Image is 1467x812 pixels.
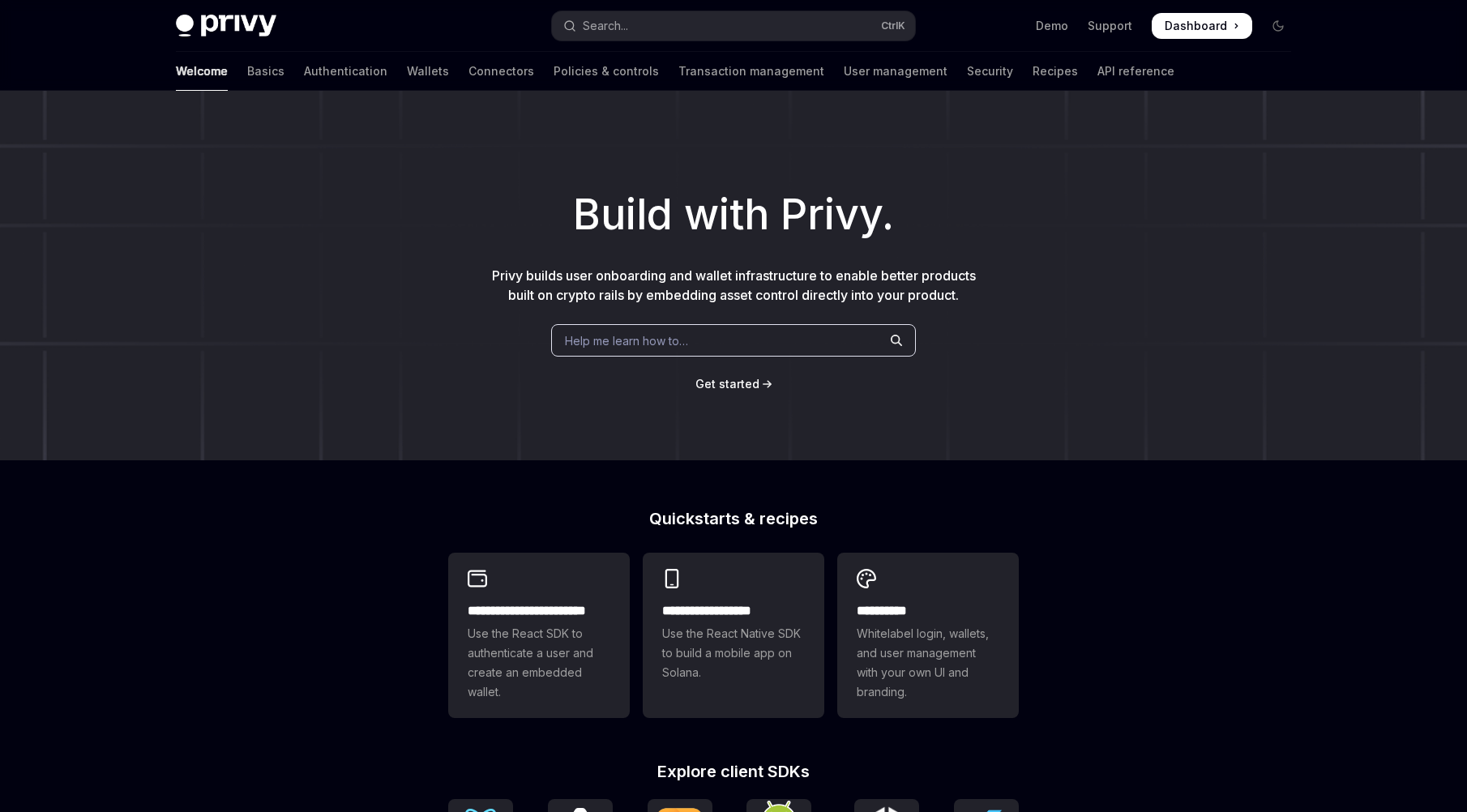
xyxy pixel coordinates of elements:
a: Get started [695,376,759,392]
span: Ctrl K [881,19,905,32]
h2: Quickstarts & recipes [448,511,1019,527]
span: Use the React SDK to authenticate a user and create an embedded wallet. [468,624,610,702]
div: Search... [583,16,628,36]
a: Policies & controls [554,52,659,91]
span: Dashboard [1165,18,1227,34]
a: Recipes [1033,52,1078,91]
a: Support [1088,18,1132,34]
button: Open search [552,11,915,41]
a: Connectors [468,52,534,91]
a: API reference [1097,52,1174,91]
a: Dashboard [1152,13,1252,39]
a: Welcome [176,52,228,91]
a: Authentication [304,52,387,91]
a: Basics [247,52,284,91]
img: dark logo [176,15,276,37]
h1: Build with Privy. [26,183,1441,246]
span: Help me learn how to… [565,332,688,349]
span: Get started [695,377,759,391]
a: Demo [1036,18,1068,34]
h2: Explore client SDKs [448,763,1019,780]
span: Use the React Native SDK to build a mobile app on Solana. [662,624,805,682]
a: Transaction management [678,52,824,91]
span: Whitelabel login, wallets, and user management with your own UI and branding. [857,624,999,702]
button: Toggle dark mode [1265,13,1291,39]
a: User management [844,52,947,91]
a: Security [967,52,1013,91]
a: Wallets [407,52,449,91]
a: **** *****Whitelabel login, wallets, and user management with your own UI and branding. [837,553,1019,718]
span: Privy builds user onboarding and wallet infrastructure to enable better products built on crypto ... [492,267,976,303]
a: **** **** **** ***Use the React Native SDK to build a mobile app on Solana. [643,553,824,718]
